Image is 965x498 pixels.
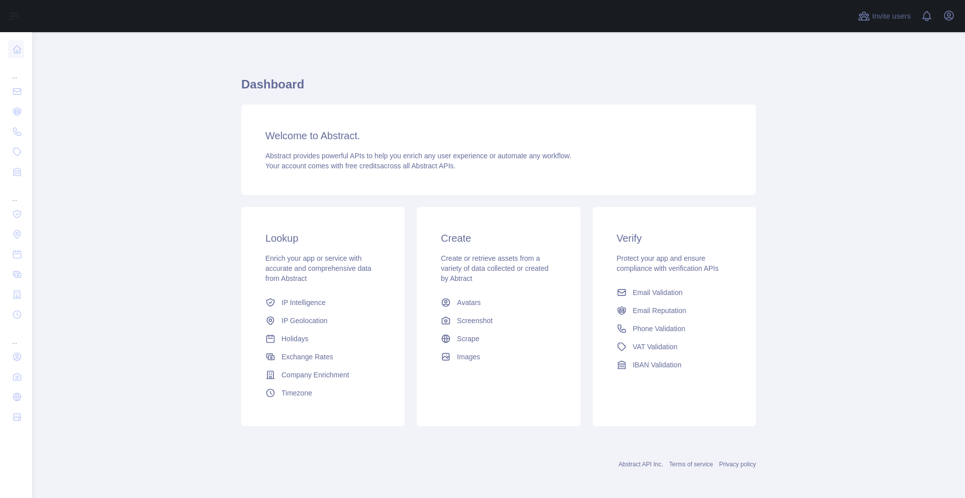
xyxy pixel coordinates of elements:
span: Images [457,352,480,362]
span: Email Validation [633,287,683,297]
span: Enrich your app or service with accurate and comprehensive data from Abstract [265,254,371,282]
a: Holidays [261,330,384,348]
h3: Welcome to Abstract. [265,129,732,143]
a: Email Reputation [613,302,736,320]
a: Images [437,348,560,366]
span: Exchange Rates [281,352,333,362]
span: Protect your app and ensure compliance with verification APIs [617,254,719,272]
a: Phone Validation [613,320,736,338]
a: IP Intelligence [261,293,384,312]
div: ... [8,60,24,80]
span: Company Enrichment [281,370,349,380]
button: Invite users [856,8,913,24]
a: Privacy policy [719,461,756,468]
span: Screenshot [457,316,493,326]
div: ... [8,326,24,346]
a: Abstract API Inc. [619,461,663,468]
h3: Verify [617,231,732,245]
span: Abstract provides powerful APIs to help you enrich any user experience or automate any workflow. [265,152,571,160]
h3: Lookup [265,231,380,245]
span: Create or retrieve assets from a variety of data collected or created by Abtract [441,254,548,282]
span: Holidays [281,334,309,344]
h3: Create [441,231,556,245]
span: Invite users [872,11,911,22]
span: IBAN Validation [633,360,682,370]
span: IP Geolocation [281,316,328,326]
span: Your account comes with across all Abstract APIs. [265,162,455,170]
span: Email Reputation [633,306,687,316]
span: Phone Validation [633,324,686,334]
a: Terms of service [669,461,713,468]
span: Timezone [281,388,312,398]
span: Scrape [457,334,479,344]
a: Timezone [261,384,384,402]
a: IP Geolocation [261,312,384,330]
span: free credits [345,162,380,170]
span: VAT Validation [633,342,678,352]
a: Exchange Rates [261,348,384,366]
span: Avatars [457,297,480,308]
a: Email Validation [613,283,736,302]
h1: Dashboard [241,76,756,101]
a: Company Enrichment [261,366,384,384]
a: Screenshot [437,312,560,330]
a: IBAN Validation [613,356,736,374]
div: ... [8,183,24,203]
a: Avatars [437,293,560,312]
a: VAT Validation [613,338,736,356]
span: IP Intelligence [281,297,326,308]
a: Scrape [437,330,560,348]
